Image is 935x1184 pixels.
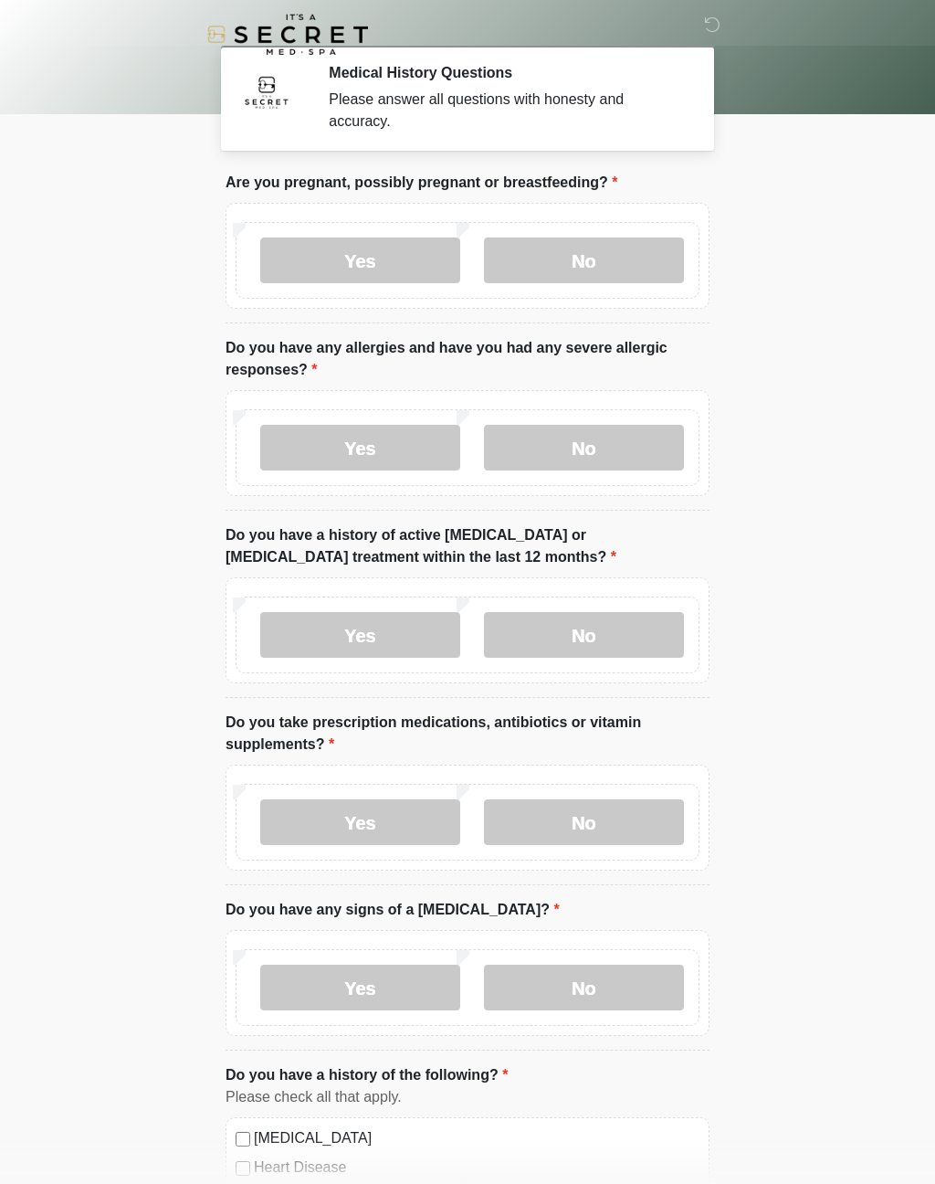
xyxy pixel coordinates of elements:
[329,64,682,81] h2: Medical History Questions
[260,238,460,283] label: Yes
[207,14,368,55] img: It's A Secret Med Spa Logo
[226,337,709,381] label: Do you have any allergies and have you had any severe allergic responses?
[484,425,684,470] label: No
[226,712,709,756] label: Do you take prescription medications, antibiotics or vitamin supplements?
[226,1086,709,1108] div: Please check all that apply.
[226,899,560,921] label: Do you have any signs of a [MEDICAL_DATA]?
[236,1161,250,1176] input: Heart Disease
[484,965,684,1010] label: No
[260,799,460,845] label: Yes
[254,1157,699,1179] label: Heart Disease
[484,799,684,845] label: No
[226,1064,508,1086] label: Do you have a history of the following?
[260,612,460,658] label: Yes
[329,89,682,132] div: Please answer all questions with honesty and accuracy.
[484,612,684,658] label: No
[254,1127,699,1149] label: [MEDICAL_DATA]
[260,965,460,1010] label: Yes
[236,1132,250,1147] input: [MEDICAL_DATA]
[239,64,294,119] img: Agent Avatar
[260,425,460,470] label: Yes
[226,172,617,194] label: Are you pregnant, possibly pregnant or breastfeeding?
[484,238,684,283] label: No
[226,524,709,568] label: Do you have a history of active [MEDICAL_DATA] or [MEDICAL_DATA] treatment within the last 12 mon...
